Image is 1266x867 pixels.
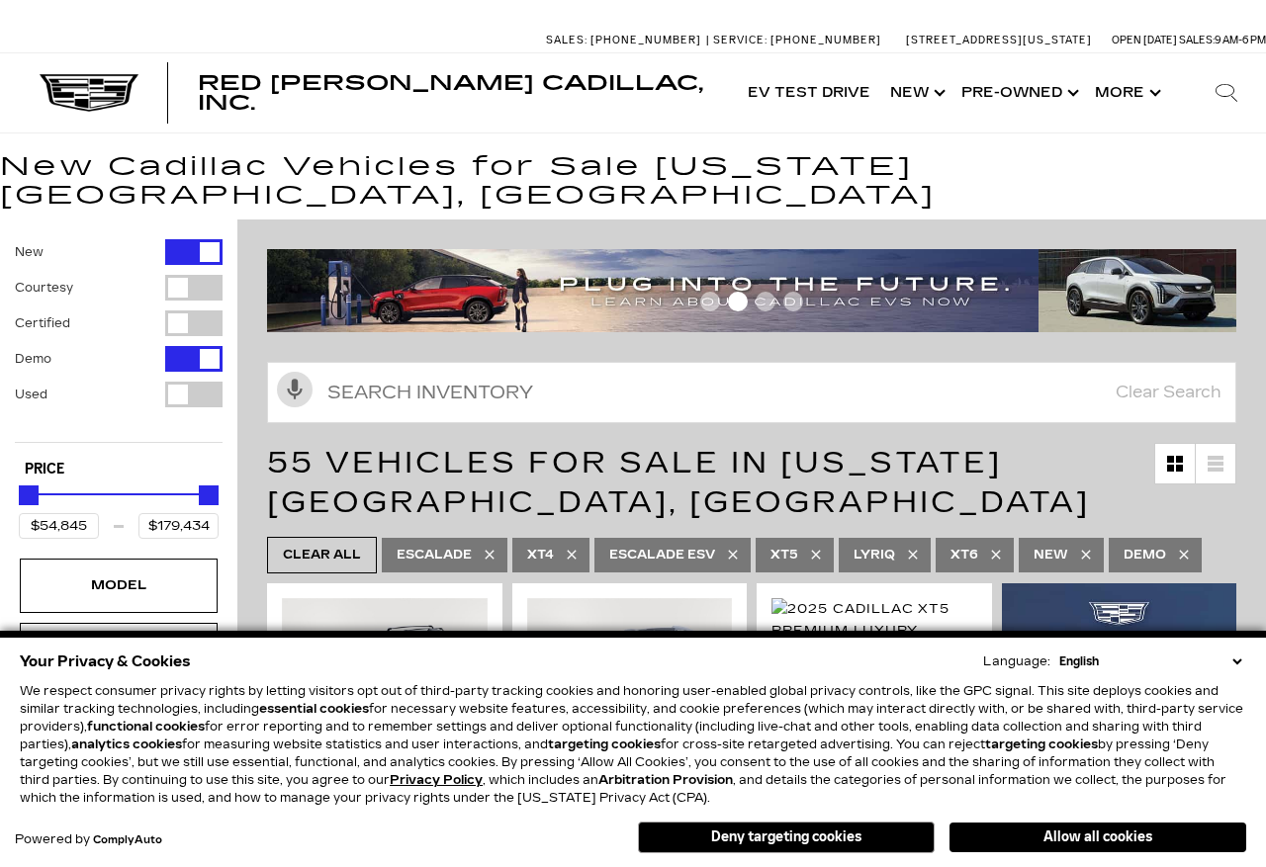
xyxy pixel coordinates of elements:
[19,513,99,539] input: Minimum
[728,292,748,311] span: Go to slide 2
[20,623,218,676] div: YearYear
[25,461,213,478] h5: Price
[770,34,881,46] span: [PHONE_NUMBER]
[15,313,70,333] label: Certified
[20,559,218,612] div: ModelModel
[1054,652,1246,670] select: Language Select
[267,362,1236,423] input: Search Inventory
[199,485,219,505] div: Maximum Price
[19,485,39,505] div: Minimum Price
[756,292,775,311] span: Go to slide 3
[1112,34,1177,46] span: Open [DATE]
[546,35,706,45] a: Sales: [PHONE_NUMBER]
[282,598,488,752] img: 2024 Cadillac XT4 Sport
[259,702,369,716] strong: essential cookies
[638,822,935,853] button: Deny targeting cookies
[598,773,733,787] strong: Arbitration Provision
[198,71,703,115] span: Red [PERSON_NAME] Cadillac, Inc.
[546,34,588,46] span: Sales:
[609,543,715,567] span: Escalade ESV
[15,385,47,404] label: Used
[138,513,219,539] input: Maximum
[706,35,886,45] a: Service: [PHONE_NUMBER]
[985,737,1098,751] strong: targeting cookies
[950,543,978,567] span: XT6
[277,372,313,407] svg: Click to toggle on voice search
[40,74,138,112] img: Cadillac Dark Logo with Cadillac White Text
[951,53,1085,132] a: Pre-Owned
[71,737,182,751] strong: analytics cookies
[15,833,162,846] div: Powered by
[390,773,483,787] a: Privacy Policy
[771,598,977,642] img: 2025 Cadillac XT5 Premium Luxury
[1034,543,1068,567] span: New
[713,34,768,46] span: Service:
[283,543,361,567] span: Clear All
[69,574,168,596] div: Model
[906,34,1092,46] a: [STREET_ADDRESS][US_STATE]
[1179,34,1215,46] span: Sales:
[93,834,162,846] a: ComplyAuto
[783,292,803,311] span: Go to slide 4
[15,278,73,298] label: Courtesy
[770,543,798,567] span: XT5
[267,249,1039,332] img: ev-blog-post-banners4
[1215,34,1266,46] span: 9 AM-6 PM
[15,239,223,442] div: Filter by Vehicle Type
[20,682,1246,807] p: We respect consumer privacy rights by letting visitors opt out of third-party tracking cookies an...
[87,720,205,734] strong: functional cookies
[198,73,718,113] a: Red [PERSON_NAME] Cadillac, Inc.
[267,445,1090,520] span: 55 Vehicles for Sale in [US_STATE][GEOGRAPHIC_DATA], [GEOGRAPHIC_DATA]
[397,543,472,567] span: Escalade
[527,598,733,751] img: 2025 Cadillac XT5 Premium Luxury
[700,292,720,311] span: Go to slide 1
[1124,543,1166,567] span: Demo
[15,349,51,369] label: Demo
[880,53,951,132] a: New
[527,543,554,567] span: XT4
[590,34,701,46] span: [PHONE_NUMBER]
[15,242,44,262] label: New
[19,478,219,539] div: Price
[548,737,661,751] strong: targeting cookies
[949,823,1246,852] button: Allow all cookies
[20,648,191,675] span: Your Privacy & Cookies
[854,543,895,567] span: LYRIQ
[738,53,880,132] a: EV Test Drive
[983,655,1050,667] div: Language:
[1085,53,1167,132] button: More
